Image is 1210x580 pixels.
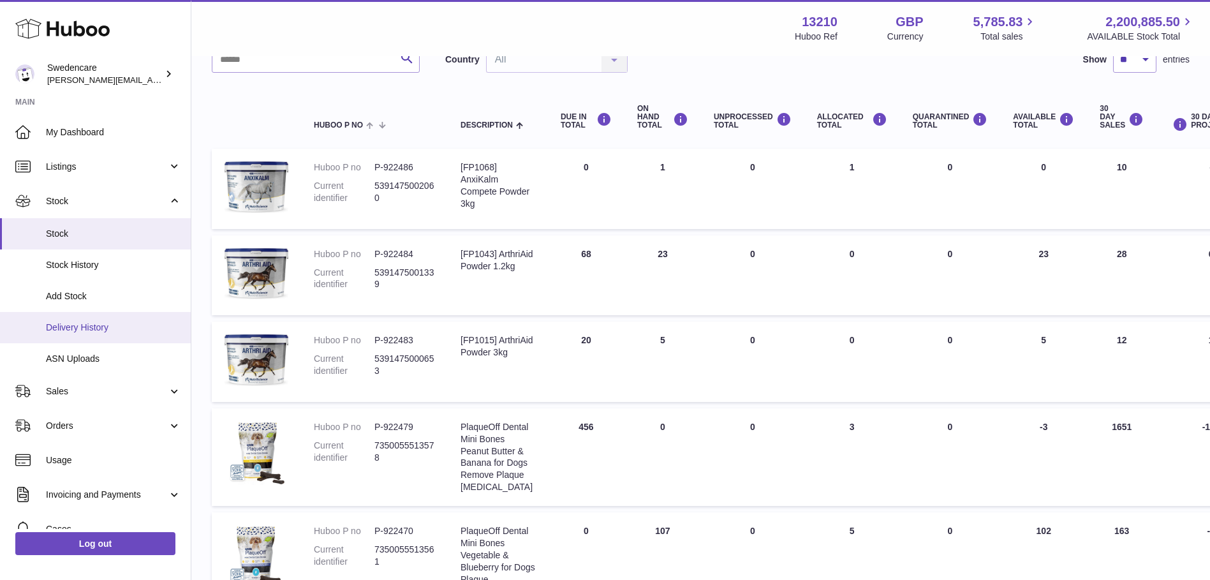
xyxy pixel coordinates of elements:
[461,161,535,210] div: [FP1068] AnxiKalm Compete Powder 3kg
[1013,112,1074,130] div: AVAILABLE Total
[701,408,804,506] td: 0
[461,121,513,130] span: Description
[314,440,374,464] dt: Current identifier
[374,267,435,291] dd: 5391475001339
[445,54,480,66] label: Country
[1087,31,1195,43] span: AVAILABLE Stock Total
[46,454,181,466] span: Usage
[1087,149,1156,229] td: 10
[802,13,837,31] strong: 13210
[948,422,953,432] span: 0
[637,105,688,130] div: ON HAND Total
[374,544,435,568] dd: 7350055513561
[314,544,374,568] dt: Current identifier
[1087,235,1156,316] td: 28
[948,526,953,536] span: 0
[314,525,374,537] dt: Huboo P no
[1105,13,1180,31] span: 2,200,885.50
[561,112,612,130] div: DUE IN TOTAL
[1100,105,1144,130] div: 30 DAY SALES
[1163,54,1190,66] span: entries
[1000,408,1087,506] td: -3
[374,353,435,377] dd: 5391475000653
[314,334,374,346] dt: Huboo P no
[374,248,435,260] dd: P-922484
[374,525,435,537] dd: P-922470
[15,532,175,555] a: Log out
[46,161,168,173] span: Listings
[46,322,181,334] span: Delivery History
[374,421,435,433] dd: P-922479
[948,162,953,172] span: 0
[314,353,374,377] dt: Current identifier
[973,13,1038,43] a: 5,785.83 Total sales
[46,523,181,535] span: Cases
[225,248,288,300] img: product image
[47,62,162,86] div: Swedencare
[46,420,168,432] span: Orders
[47,75,324,85] span: [PERSON_NAME][EMAIL_ADDRESS][PERSON_NAME][DOMAIN_NAME]
[548,322,624,402] td: 20
[46,228,181,240] span: Stock
[374,440,435,464] dd: 7350055513578
[314,121,363,130] span: Huboo P no
[701,322,804,402] td: 0
[314,180,374,204] dt: Current identifier
[817,112,887,130] div: ALLOCATED Total
[973,13,1023,31] span: 5,785.83
[980,31,1037,43] span: Total sales
[701,235,804,316] td: 0
[624,322,701,402] td: 5
[1087,13,1195,43] a: 2,200,885.50 AVAILABLE Stock Total
[804,235,900,316] td: 0
[1083,54,1107,66] label: Show
[1087,408,1156,506] td: 1651
[896,13,923,31] strong: GBP
[314,248,374,260] dt: Huboo P no
[887,31,924,43] div: Currency
[15,64,34,84] img: simon.shaw@swedencare.co.uk
[46,126,181,138] span: My Dashboard
[624,408,701,506] td: 0
[714,112,792,130] div: UNPROCESSED Total
[46,259,181,271] span: Stock History
[804,322,900,402] td: 0
[1000,235,1087,316] td: 23
[46,290,181,302] span: Add Stock
[225,161,288,213] img: product image
[913,112,988,130] div: QUARANTINED Total
[461,421,535,493] div: PlaqueOff Dental Mini Bones Peanut Butter & Banana for Dogs Remove Plaque [MEDICAL_DATA]
[46,385,168,398] span: Sales
[461,334,535,359] div: [FP1015] ArthriAid Powder 3kg
[46,489,168,501] span: Invoicing and Payments
[1000,149,1087,229] td: 0
[1000,322,1087,402] td: 5
[548,408,624,506] td: 456
[314,421,374,433] dt: Huboo P no
[374,334,435,346] dd: P-922483
[46,353,181,365] span: ASN Uploads
[948,249,953,259] span: 0
[374,180,435,204] dd: 5391475002060
[624,149,701,229] td: 1
[701,149,804,229] td: 0
[314,161,374,174] dt: Huboo P no
[374,161,435,174] dd: P-922486
[461,248,535,272] div: [FP1043] ArthriAid Powder 1.2kg
[225,334,288,386] img: product image
[225,421,288,485] img: product image
[804,149,900,229] td: 1
[804,408,900,506] td: 3
[548,235,624,316] td: 68
[46,195,168,207] span: Stock
[948,335,953,345] span: 0
[1087,322,1156,402] td: 12
[795,31,837,43] div: Huboo Ref
[548,149,624,229] td: 0
[624,235,701,316] td: 23
[314,267,374,291] dt: Current identifier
